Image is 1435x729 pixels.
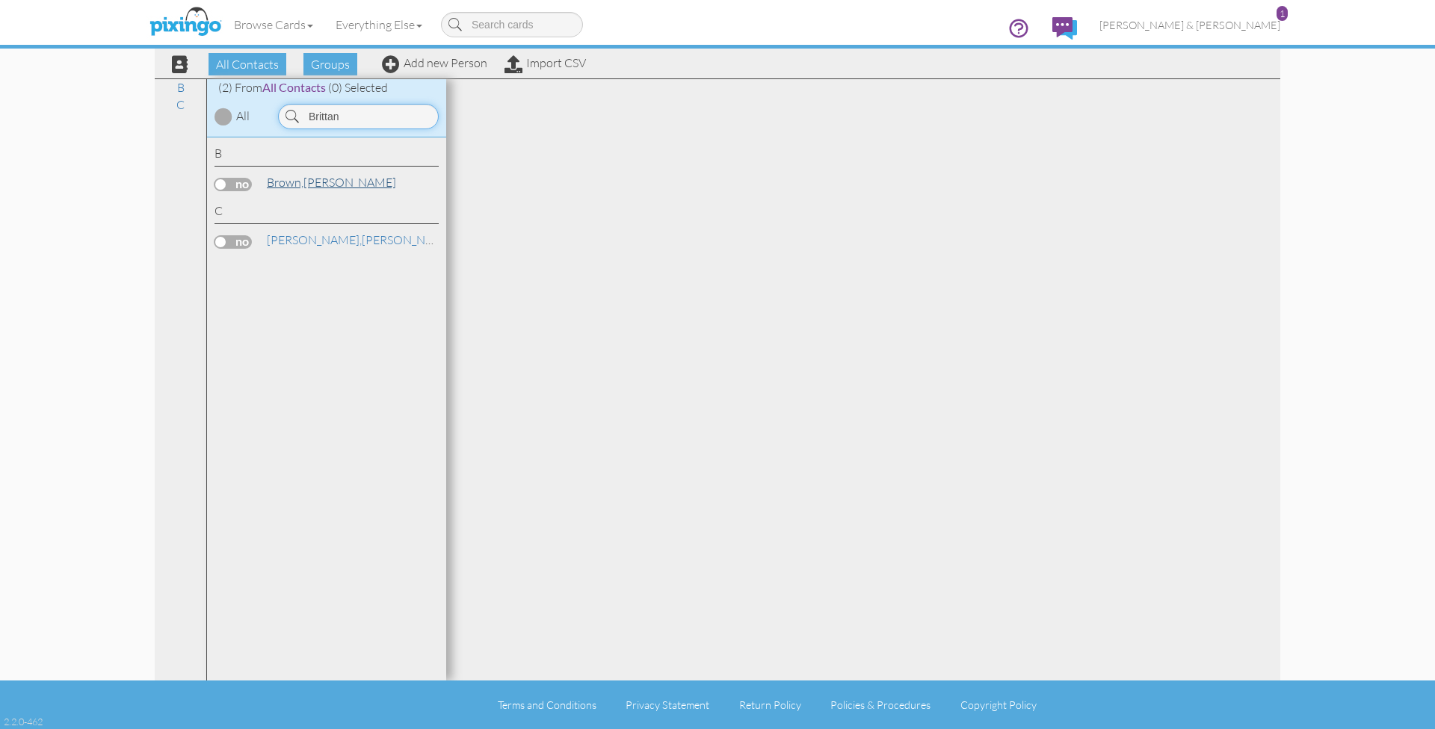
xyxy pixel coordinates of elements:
a: [PERSON_NAME] [265,231,456,249]
a: Everything Else [324,6,433,43]
a: Add new Person [382,55,487,70]
span: All Contacts [209,53,286,75]
div: All [236,108,250,125]
div: 2.2.0-462 [4,715,43,728]
div: B [215,145,439,167]
a: [PERSON_NAME] [265,173,398,191]
input: Search cards [441,12,583,37]
a: B [170,78,192,96]
span: All Contacts [262,80,326,94]
img: pixingo logo [146,4,225,41]
div: (2) From [207,79,446,96]
div: 1 [1277,6,1288,21]
span: [PERSON_NAME], [267,232,362,247]
span: (0) Selected [328,80,388,95]
img: comments.svg [1052,17,1077,40]
a: Copyright Policy [960,698,1037,711]
a: Terms and Conditions [498,698,596,711]
a: Import CSV [504,55,586,70]
a: Privacy Statement [626,698,709,711]
div: C [215,202,439,224]
a: Browse Cards [223,6,324,43]
span: Brown, [267,175,303,190]
span: Groups [303,53,357,75]
span: [PERSON_NAME] & [PERSON_NAME] [1099,19,1280,31]
a: C [169,96,192,114]
a: Policies & Procedures [830,698,931,711]
a: [PERSON_NAME] & [PERSON_NAME] 1 [1088,6,1291,44]
a: Return Policy [739,698,801,711]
